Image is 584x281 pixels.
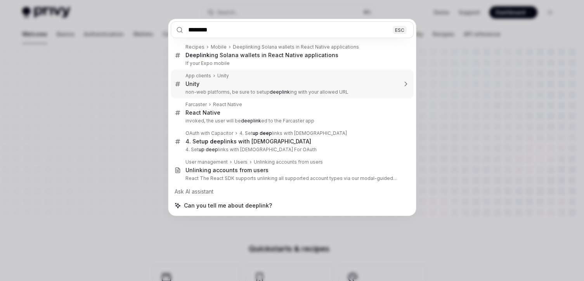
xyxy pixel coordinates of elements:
div: Ask AI assistant [171,185,414,199]
div: Unlinking accounts from users [254,159,323,165]
div: Farcaster [185,101,207,108]
div: App clients [185,73,211,79]
div: Users [234,159,248,165]
div: React Native [213,101,242,108]
p: If your Expo mobile [185,60,397,66]
p: non-web platforms, be sure to setup ing with your allowed URL [185,89,397,95]
div: 4. Set links with [DEMOGRAPHIC_DATA] [239,130,347,136]
div: Unlinking accounts from users [185,167,269,174]
div: ing Solana wallets in React Native applications [185,52,338,59]
b: deeplink [270,89,290,95]
b: deeplink [241,118,261,124]
div: User management [185,159,228,165]
span: Can you tell me about deeplink? [184,202,272,209]
p: React The React SDK supports unlinking all supported account types via our modal-guided link methods [185,175,397,182]
b: up deep [201,138,224,145]
b: up deep [199,147,218,152]
div: Deeplinking Solana wallets in React Native applications [233,44,359,50]
div: Unity [217,73,229,79]
div: Mobile [211,44,227,50]
b: up deep [253,130,272,136]
p: 4. Set links with [DEMOGRAPHIC_DATA] For OAuth [185,147,397,153]
div: Unity [185,80,199,87]
div: React Native [185,109,220,116]
div: Recipes [185,44,204,50]
b: Deeplink [185,52,210,58]
p: invoked, the user will be ed to the Farcaster app [185,118,397,124]
div: 4. Set links with [DEMOGRAPHIC_DATA] [185,138,311,145]
div: OAuth with Capacitor [185,130,233,136]
div: ESC [393,26,407,34]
